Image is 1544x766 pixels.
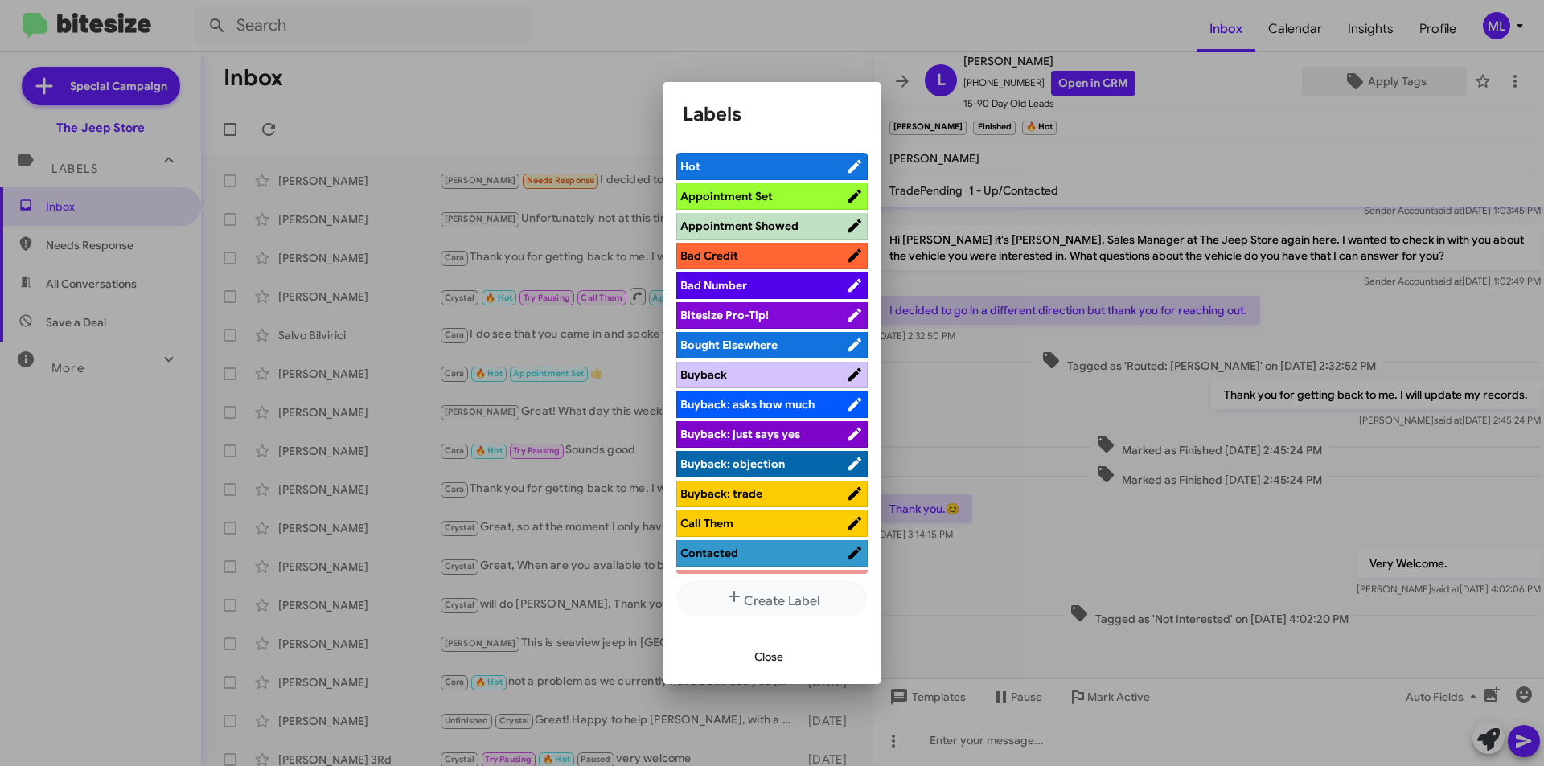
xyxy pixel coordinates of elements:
[680,159,700,174] span: Hot
[680,516,733,530] span: Call Them
[680,278,747,293] span: Bad Number
[680,308,769,322] span: Bitesize Pro-Tip!
[680,219,799,233] span: Appointment Showed
[680,248,738,263] span: Bad Credit
[680,546,738,560] span: Contacted
[680,189,773,203] span: Appointment Set
[676,580,868,616] button: Create Label
[680,338,778,352] span: Bought Elsewhere
[680,457,785,471] span: Buyback: objection
[680,486,762,501] span: Buyback: trade
[680,427,800,441] span: Buyback: just says yes
[683,101,861,127] h1: Labels
[680,397,815,412] span: Buyback: asks how much
[741,642,796,671] button: Close
[680,367,727,382] span: Buyback
[754,642,783,671] span: Close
